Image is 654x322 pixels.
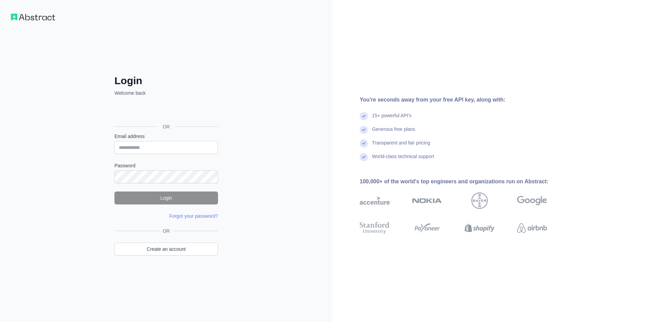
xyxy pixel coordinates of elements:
[372,126,415,139] div: Generous free plans
[517,193,547,209] img: google
[11,14,55,20] img: Workflow
[111,104,220,119] iframe: Botão Iniciar sessão com o Google
[360,178,569,186] div: 100,000+ of the world's top engineers and organizations run on Abstract:
[114,133,218,140] label: Email address
[412,220,442,235] img: payoneer
[114,162,218,169] label: Password
[360,96,569,104] div: You're seconds away from your free API key, along with:
[360,153,368,161] img: check mark
[360,126,368,134] img: check mark
[114,243,218,256] a: Create an account
[157,123,175,130] span: OR
[114,191,218,204] button: Login
[360,220,390,235] img: stanford university
[372,112,411,126] div: 15+ powerful API's
[114,90,218,96] p: Welcome back
[517,220,547,235] img: airbnb
[412,193,442,209] img: nokia
[360,112,368,120] img: check mark
[160,228,173,234] span: OR
[360,193,390,209] img: accenture
[471,193,488,209] img: bayer
[372,153,434,167] div: World-class technical support
[372,139,430,153] div: Transparent and fair pricing
[360,139,368,148] img: check mark
[169,213,218,219] a: Forgot your password?
[465,220,495,235] img: shopify
[114,75,218,87] h2: Login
